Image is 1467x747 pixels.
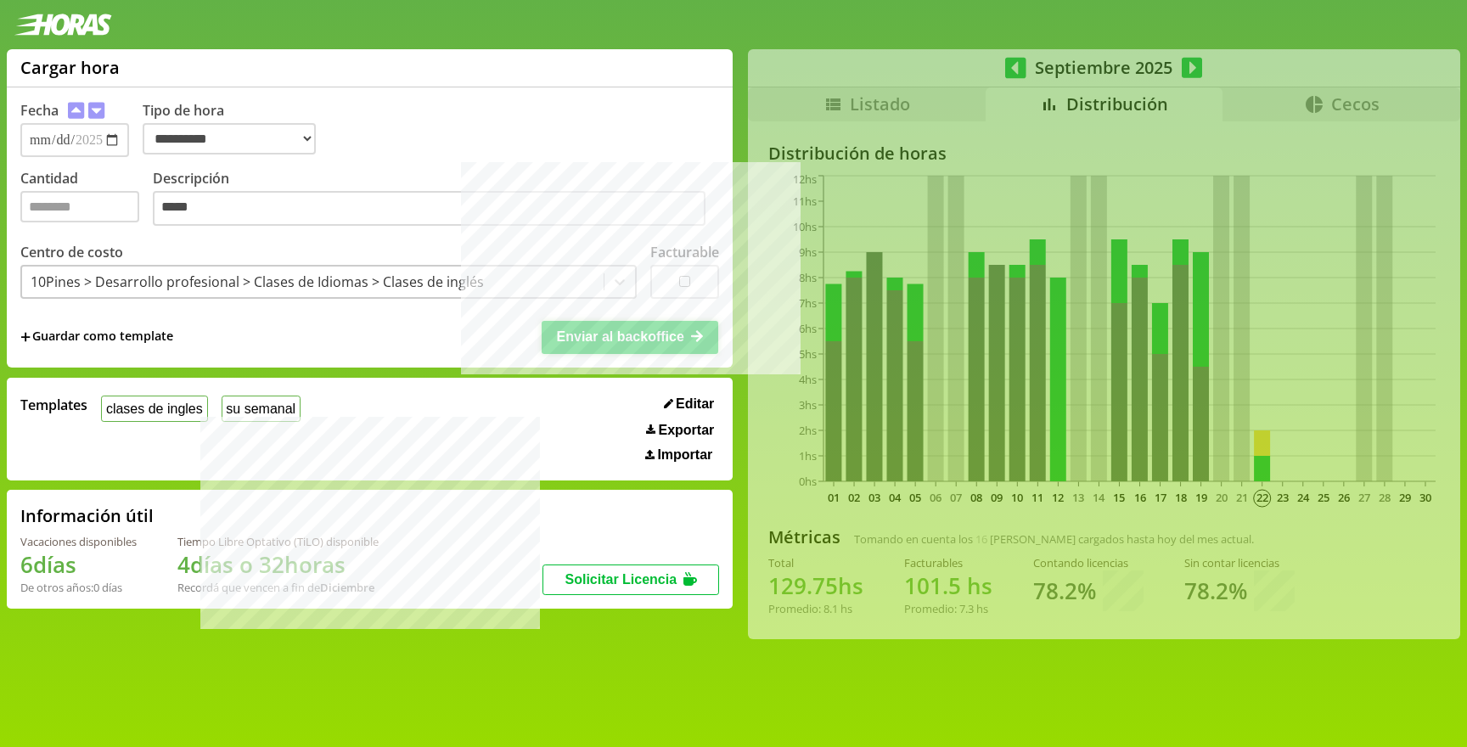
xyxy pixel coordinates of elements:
div: 10Pines > Desarrollo profesional > Clases de Idiomas > Clases de inglés [31,272,484,291]
button: Solicitar Licencia [542,564,719,595]
span: + [20,328,31,346]
input: Cantidad [20,191,139,222]
label: Fecha [20,101,59,120]
img: logotipo [14,14,112,36]
span: Editar [676,396,714,412]
span: +Guardar como template [20,328,173,346]
h2: Información útil [20,504,154,527]
h1: Cargar hora [20,56,120,79]
textarea: Descripción [153,191,705,227]
label: Facturable [650,243,719,261]
b: Diciembre [320,580,374,595]
label: Descripción [153,169,719,231]
label: Centro de costo [20,243,123,261]
span: Enviar al backoffice [557,329,684,344]
h1: 4 días o 32 horas [177,549,379,580]
span: Importar [657,447,712,463]
div: Tiempo Libre Optativo (TiLO) disponible [177,534,379,549]
div: Recordá que vencen a fin de [177,580,379,595]
button: Editar [659,396,720,413]
label: Tipo de hora [143,101,329,157]
button: su semanal [222,396,301,422]
div: De otros años: 0 días [20,580,137,595]
label: Cantidad [20,169,153,231]
span: Templates [20,396,87,414]
button: Exportar [641,422,719,439]
select: Tipo de hora [143,123,316,154]
div: Vacaciones disponibles [20,534,137,549]
span: Solicitar Licencia [565,572,677,587]
button: clases de ingles [101,396,207,422]
span: Exportar [659,423,715,438]
h1: 6 días [20,549,137,580]
button: Enviar al backoffice [542,321,718,353]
